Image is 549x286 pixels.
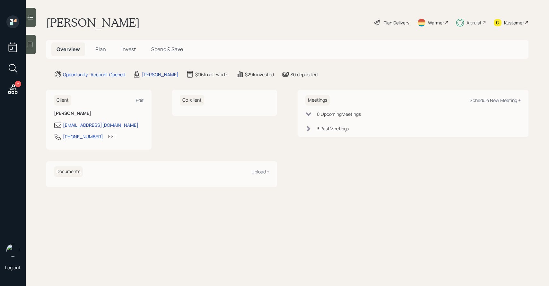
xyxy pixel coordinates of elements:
div: $0 deposited [291,71,318,78]
div: Schedule New Meeting + [470,97,521,103]
div: $116k net-worth [195,71,228,78]
div: Log out [5,264,21,271]
div: 3 Past Meeting s [317,125,349,132]
div: Plan Delivery [384,19,409,26]
div: 0 Upcoming Meeting s [317,111,361,117]
div: Edit [136,97,144,103]
h6: Co-client [180,95,204,106]
div: EST [108,133,116,140]
div: [PERSON_NAME] [142,71,179,78]
span: Spend & Save [151,46,183,53]
div: Warmer [428,19,444,26]
div: [PHONE_NUMBER] [63,133,103,140]
div: $29k invested [245,71,274,78]
div: Opportunity · Account Opened [63,71,125,78]
span: Plan [95,46,106,53]
h6: [PERSON_NAME] [54,111,144,116]
h1: [PERSON_NAME] [46,15,140,30]
span: Overview [57,46,80,53]
div: Kustomer [504,19,524,26]
h6: Client [54,95,71,106]
span: Invest [121,46,136,53]
img: sami-boghos-headshot.png [6,244,19,257]
div: 2 [15,81,21,87]
div: Altruist [466,19,482,26]
h6: Meetings [305,95,330,106]
div: Upload + [251,169,269,175]
div: [EMAIL_ADDRESS][DOMAIN_NAME] [63,122,138,128]
h6: Documents [54,166,83,177]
